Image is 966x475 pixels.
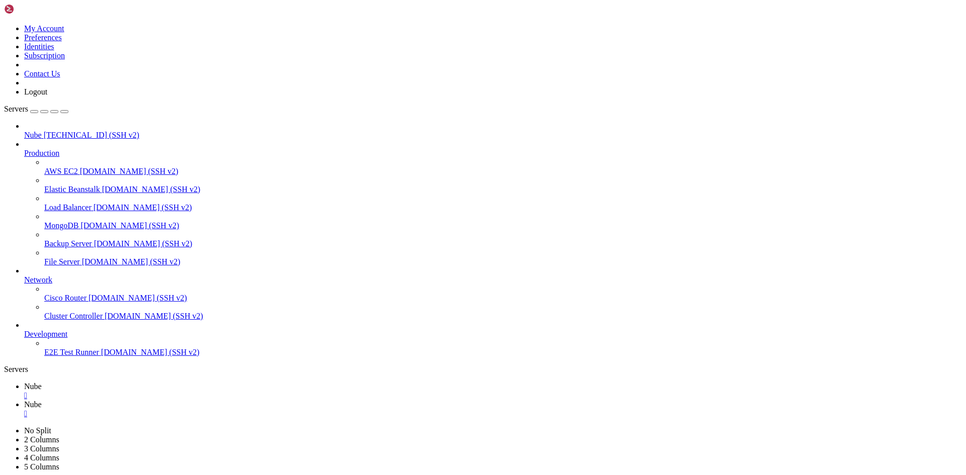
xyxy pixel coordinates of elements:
[44,185,962,194] a: Elastic Beanstalk [DOMAIN_NAME] (SSH v2)
[24,69,60,78] a: Contact Us
[105,312,203,320] span: [DOMAIN_NAME] (SSH v2)
[44,221,962,230] a: MongoDB [DOMAIN_NAME] (SSH v2)
[44,203,962,212] a: Load Balancer [DOMAIN_NAME] (SSH v2)
[44,212,962,230] li: MongoDB [DOMAIN_NAME] (SSH v2)
[4,47,835,55] x-row: Giulianna@[TECHNICAL_ID]'s password:
[24,321,962,357] li: Development
[4,4,62,14] img: Shellngn
[4,38,835,47] x-row: Access denied
[24,33,62,42] a: Preferences
[24,426,51,435] a: No Split
[24,122,962,140] li: Nube [TECHNICAL_ID] (SSH v2)
[24,330,67,338] span: Development
[24,462,59,471] a: 5 Columns
[44,203,92,212] span: Load Balancer
[44,312,103,320] span: Cluster Controller
[44,294,962,303] a: Cisco Router [DOMAIN_NAME] (SSH v2)
[24,131,42,139] span: Nube
[4,13,835,21] x-row: Giulianna@[TECHNICAL_ID]'s password:
[44,284,962,303] li: Cisco Router [DOMAIN_NAME] (SSH v2)
[44,257,962,266] a: File Server [DOMAIN_NAME] (SSH v2)
[44,176,962,194] li: Elastic Beanstalk [DOMAIN_NAME] (SSH v2)
[4,4,835,13] x-row: Connecting [TECHNICAL_ID]...
[24,149,962,158] a: Production
[24,382,962,400] a: Nube
[4,30,835,38] x-row: Giulianna@[TECHNICAL_ID]'s password:
[24,275,962,284] a: Network
[4,13,8,21] div: (0, 1)
[24,453,59,462] a: 4 Columns
[44,239,962,248] a: Backup Server [DOMAIN_NAME] (SSH v2)
[44,248,962,266] li: File Server [DOMAIN_NAME] (SSH v2)
[44,158,962,176] li: AWS EC2 [DOMAIN_NAME] (SSH v2)
[44,348,99,356] span: E2E Test Runner
[94,239,193,248] span: [DOMAIN_NAME] (SSH v2)
[4,64,835,72] x-row: Giulianna@[TECHNICAL_ID]'s password:
[24,409,962,418] a: 
[44,257,80,266] span: File Server
[44,167,962,176] a: AWS EC2 [DOMAIN_NAME] (SSH v2)
[24,382,42,391] span: Nube
[4,55,835,64] x-row: Access denied
[44,294,87,302] span: Cisco Router
[24,444,59,453] a: 3 Columns
[4,4,835,13] x-row: Access denied
[44,230,962,248] li: Backup Server [DOMAIN_NAME] (SSH v2)
[4,81,835,89] x-row: Giulianna@[TECHNICAL_ID]'s password:
[24,140,962,266] li: Production
[44,194,962,212] li: Load Balancer [DOMAIN_NAME] (SSH v2)
[89,294,187,302] span: [DOMAIN_NAME] (SSH v2)
[24,42,54,51] a: Identities
[44,167,78,175] span: AWS EC2
[24,266,962,321] li: Network
[44,348,962,357] a: E2E Test Runner [DOMAIN_NAME] (SSH v2)
[44,131,139,139] span: [TECHNICAL_ID] (SSH v2)
[24,24,64,33] a: My Account
[44,185,100,194] span: Elastic Beanstalk
[4,21,835,30] x-row: Access denied
[24,435,59,444] a: 2 Columns
[24,275,52,284] span: Network
[44,221,78,230] span: MongoDB
[4,72,835,81] x-row: Access denied
[24,400,962,418] a: Nube
[24,400,42,409] span: Nube
[44,339,962,357] li: E2E Test Runner [DOMAIN_NAME] (SSH v2)
[24,391,962,400] a: 
[82,257,181,266] span: [DOMAIN_NAME] (SSH v2)
[4,105,28,113] span: Servers
[44,312,962,321] a: Cluster Controller [DOMAIN_NAME] (SSH v2)
[24,149,59,157] span: Production
[4,105,68,113] a: Servers
[44,239,92,248] span: Backup Server
[4,365,962,374] div: Servers
[94,203,192,212] span: [DOMAIN_NAME] (SSH v2)
[24,330,962,339] a: Development
[24,131,962,140] a: Nube [TECHNICAL_ID] (SSH v2)
[24,87,47,96] a: Logout
[101,348,200,356] span: [DOMAIN_NAME] (SSH v2)
[80,167,179,175] span: [DOMAIN_NAME] (SSH v2)
[152,81,156,89] div: (35, 9)
[24,51,65,60] a: Subscription
[44,303,962,321] li: Cluster Controller [DOMAIN_NAME] (SSH v2)
[102,185,201,194] span: [DOMAIN_NAME] (SSH v2)
[80,221,179,230] span: [DOMAIN_NAME] (SSH v2)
